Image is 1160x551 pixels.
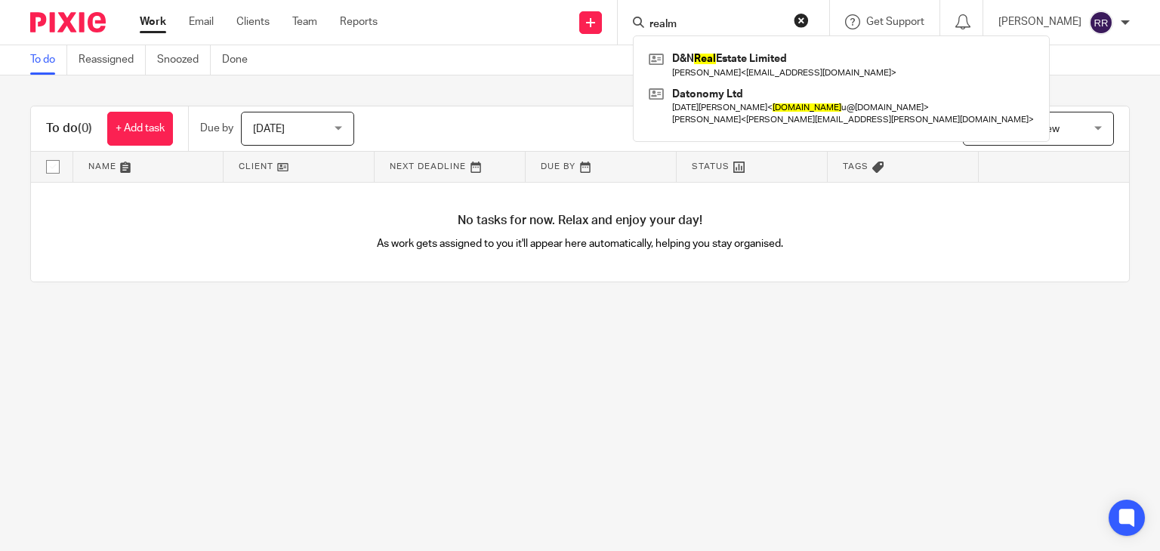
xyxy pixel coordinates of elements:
[1089,11,1113,35] img: svg%3E
[253,124,285,134] span: [DATE]
[157,45,211,75] a: Snoozed
[200,121,233,136] p: Due by
[794,13,809,28] button: Clear
[78,122,92,134] span: (0)
[306,236,855,251] p: As work gets assigned to you it'll appear here automatically, helping you stay organised.
[31,213,1129,229] h4: No tasks for now. Relax and enjoy your day!
[30,45,67,75] a: To do
[30,12,106,32] img: Pixie
[140,14,166,29] a: Work
[292,14,317,29] a: Team
[998,14,1081,29] p: [PERSON_NAME]
[107,112,173,146] a: + Add task
[189,14,214,29] a: Email
[648,18,784,32] input: Search
[866,17,924,27] span: Get Support
[222,45,259,75] a: Done
[340,14,378,29] a: Reports
[46,121,92,137] h1: To do
[79,45,146,75] a: Reassigned
[843,162,868,171] span: Tags
[236,14,270,29] a: Clients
